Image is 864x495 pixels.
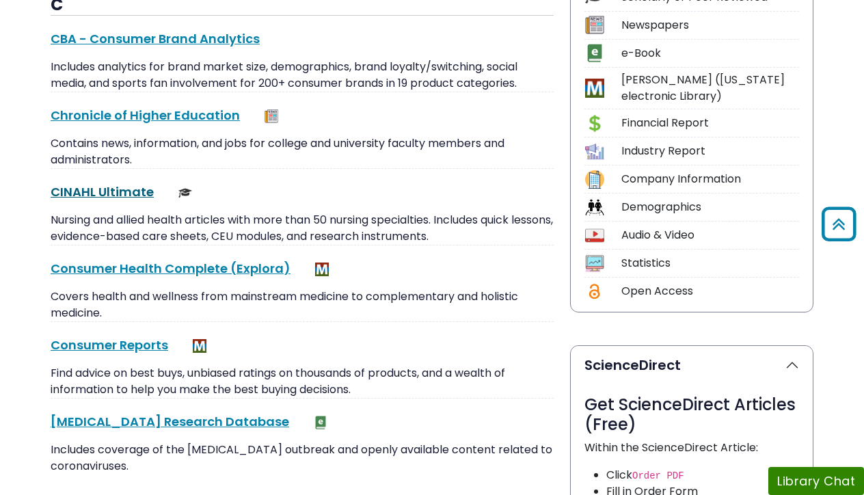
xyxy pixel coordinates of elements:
img: Icon Statistics [585,254,604,273]
img: Icon e-Book [585,44,604,62]
img: MeL (Michigan electronic Library) [315,263,329,276]
div: e-Book [621,45,799,62]
p: Covers health and wellness from mainstream medicine to complementary and holistic medicine. [51,289,554,321]
img: Newspapers [265,109,278,123]
img: Icon Newspapers [585,16,604,34]
div: Audio & Video [621,227,799,243]
div: Company Information [621,171,799,187]
div: [PERSON_NAME] ([US_STATE] electronic Library) [621,72,799,105]
button: ScienceDirect [571,346,813,384]
h3: Get ScienceDirect Articles (Free) [584,395,799,435]
img: MeL (Michigan electronic Library) [193,339,206,353]
a: Back to Top [817,213,861,236]
img: Scholarly or Peer Reviewed [178,186,192,200]
p: Includes analytics for brand market size, demographics, brand loyalty/switching, social media, an... [51,59,554,92]
p: Find advice on best buys, unbiased ratings on thousands of products, and a wealth of information ... [51,365,554,398]
li: Click [606,467,799,483]
div: Industry Report [621,143,799,159]
div: Open Access [621,283,799,299]
p: Includes coverage of the [MEDICAL_DATA] outbreak and openly available content related to coronavi... [51,442,554,474]
button: Library Chat [768,467,864,495]
div: Statistics [621,255,799,271]
a: Consumer Reports [51,336,168,353]
img: Icon Audio & Video [585,226,604,245]
a: CBA - Consumer Brand Analytics [51,30,260,47]
img: Icon MeL (Michigan electronic Library) [585,79,604,97]
img: Icon Company Information [585,170,604,189]
img: e-Book [314,416,327,429]
img: Icon Industry Report [585,142,604,161]
div: Newspapers [621,17,799,34]
code: Order PDF [632,470,684,481]
p: Nursing and allied health articles with more than 50 nursing specialties. Includes quick lessons,... [51,212,554,245]
img: Icon Financial Report [585,114,604,133]
div: Financial Report [621,115,799,131]
p: Contains news, information, and jobs for college and university faculty members and administrators. [51,135,554,168]
img: Icon Open Access [586,282,603,301]
a: Consumer Health Complete (Explora) [51,260,291,277]
div: Demographics [621,199,799,215]
img: Icon Demographics [585,198,604,217]
a: Chronicle of Higher Education [51,107,240,124]
a: CINAHL Ultimate [51,183,154,200]
a: [MEDICAL_DATA] Research Database [51,413,289,430]
p: Within the ScienceDirect Article: [584,440,799,456]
